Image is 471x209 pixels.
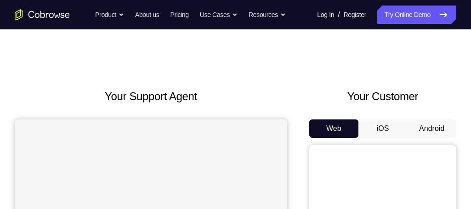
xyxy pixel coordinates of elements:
button: iOS [358,119,408,138]
a: About us [135,6,159,24]
button: Web [309,119,358,138]
a: Go to the home page [15,9,70,20]
button: Product [95,6,124,24]
a: Log In [317,6,334,24]
a: Register [344,6,366,24]
h2: Your Support Agent [15,88,287,105]
h2: Your Customer [309,88,456,105]
a: Try Online Demo [377,6,456,24]
button: Use Cases [200,6,238,24]
span: / [338,9,340,20]
a: Pricing [170,6,188,24]
button: Resources [249,6,286,24]
button: Android [407,119,456,138]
